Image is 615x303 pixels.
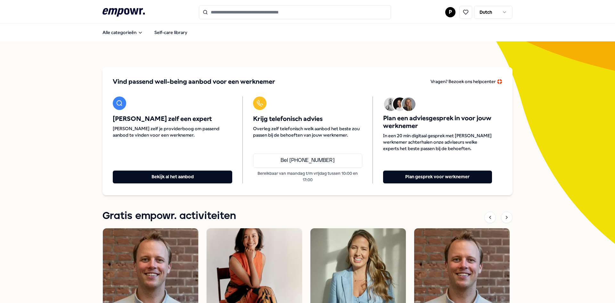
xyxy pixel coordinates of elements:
[199,5,391,19] input: Search for products, categories or subcategories
[253,170,362,183] p: Bereikbaar van maandag t/m vrijdag tussen 10:00 en 17:00
[393,97,406,111] img: Avatar
[149,26,193,39] a: Self-care library
[113,171,232,183] button: Bekijk al het aanbod
[383,171,492,183] button: Plan gesprek voor werknemer
[97,26,148,39] button: Alle categorieën
[430,77,502,86] a: Vragen? Bezoek ons helpcenter 🛟
[445,7,455,17] button: P
[253,115,362,123] span: Krijg telefonisch advies
[97,26,193,39] nav: Main
[383,132,492,152] span: In een 20 min digitaal gesprek met [PERSON_NAME] werknemer achterhalen onze adviseurs welke exper...
[113,115,232,123] span: [PERSON_NAME] zelf een expert
[383,114,492,130] span: Plan een adviesgesprek in voor jouw werknemer
[384,97,398,111] img: Avatar
[253,154,362,168] a: Bel [PHONE_NUMBER]
[402,97,415,111] img: Avatar
[113,125,232,138] span: [PERSON_NAME] zelf je providerboog om passend aanbod te vinden voor een werknemer.
[113,77,275,86] span: Vind passend well-being aanbod voor een werknemer
[253,125,362,138] span: Overleg zelf telefonisch welk aanbod het beste zou passen bij de behoeften van jouw werknemer.
[430,79,502,84] span: Vragen? Bezoek ons helpcenter 🛟
[102,208,236,224] h1: Gratis empowr. activiteiten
